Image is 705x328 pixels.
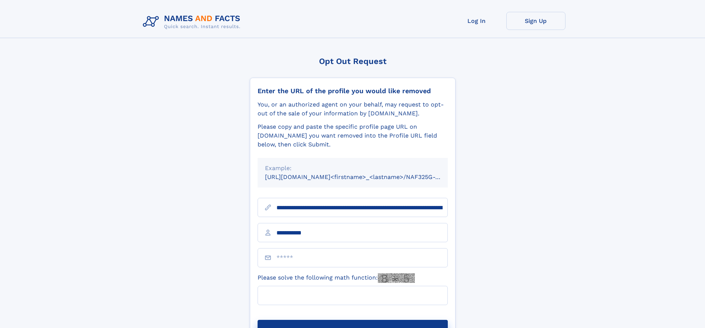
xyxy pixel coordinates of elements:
div: Opt Out Request [250,57,456,66]
div: Please copy and paste the specific profile page URL on [DOMAIN_NAME] you want removed into the Pr... [258,122,448,149]
a: Sign Up [506,12,565,30]
small: [URL][DOMAIN_NAME]<firstname>_<lastname>/NAF325G-xxxxxxxx [265,173,462,180]
a: Log In [447,12,506,30]
label: Please solve the following math function: [258,273,415,283]
div: Enter the URL of the profile you would like removed [258,87,448,95]
img: Logo Names and Facts [140,12,246,32]
div: You, or an authorized agent on your behalf, may request to opt-out of the sale of your informatio... [258,100,448,118]
div: Example: [265,164,440,173]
